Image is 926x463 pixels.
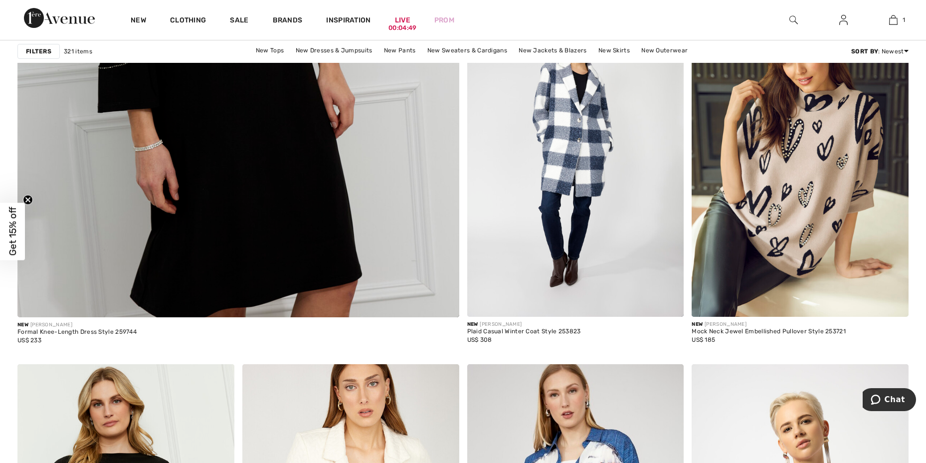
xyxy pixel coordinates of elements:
[692,321,846,328] div: [PERSON_NAME]
[230,16,248,26] a: Sale
[636,44,693,57] a: New Outerwear
[17,329,137,336] div: Formal Knee-Length Dress Style 259744
[851,47,909,56] div: : Newest
[869,14,918,26] a: 1
[64,47,92,56] span: 321 items
[388,23,416,33] div: 00:04:49
[326,16,370,26] span: Inspiration
[851,48,878,55] strong: Sort By
[467,336,492,343] span: US$ 308
[831,14,856,26] a: Sign In
[789,14,798,26] img: search the website
[17,321,137,329] div: [PERSON_NAME]
[467,321,478,327] span: New
[17,337,41,344] span: US$ 233
[692,336,715,343] span: US$ 185
[170,16,206,26] a: Clothing
[434,15,454,25] a: Prom
[467,328,581,335] div: Plaid Casual Winter Coat Style 253823
[692,328,846,335] div: Mock Neck Jewel Embellished Pullover Style 253721
[593,44,635,57] a: New Skirts
[24,8,95,28] img: 1ère Avenue
[467,321,581,328] div: [PERSON_NAME]
[251,44,289,57] a: New Tops
[23,195,33,205] button: Close teaser
[379,44,421,57] a: New Pants
[26,47,51,56] strong: Filters
[839,14,848,26] img: My Info
[7,207,18,256] span: Get 15% off
[273,16,303,26] a: Brands
[903,15,905,24] span: 1
[291,44,377,57] a: New Dresses & Jumpsuits
[863,388,916,413] iframe: Opens a widget where you can chat to one of our agents
[17,322,28,328] span: New
[692,321,703,327] span: New
[131,16,146,26] a: New
[395,15,410,25] a: Live00:04:49
[889,14,898,26] img: My Bag
[514,44,591,57] a: New Jackets & Blazers
[422,44,512,57] a: New Sweaters & Cardigans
